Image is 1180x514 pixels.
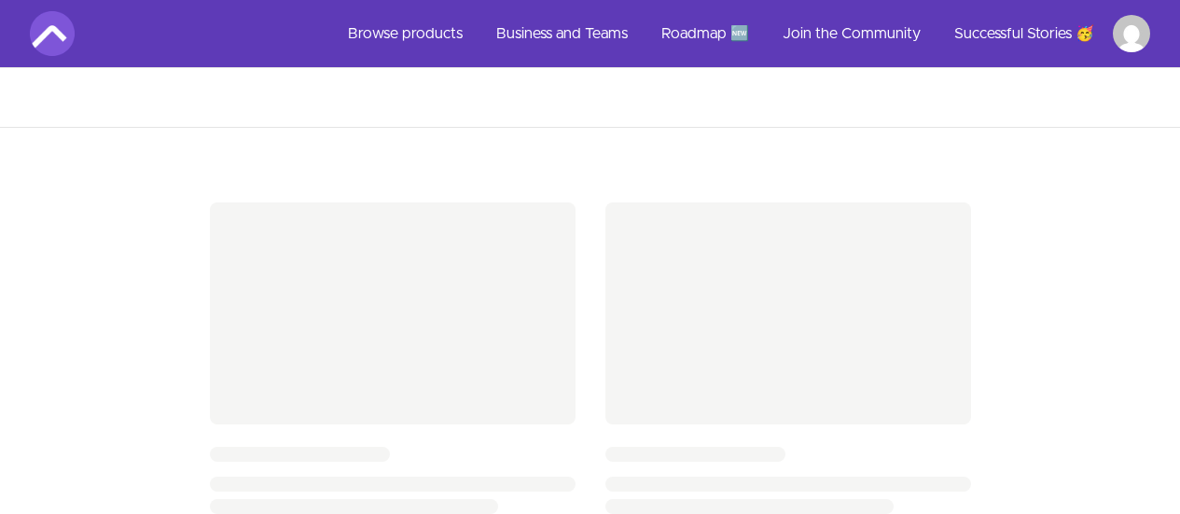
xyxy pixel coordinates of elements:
[1113,15,1150,52] img: Profile image for Fabrice HABUMUGISHA
[30,11,75,56] img: Amigoscode logo
[768,11,936,56] a: Join the Community
[939,11,1109,56] a: Successful Stories 🥳
[333,11,478,56] a: Browse products
[333,11,1150,56] nav: Main
[646,11,764,56] a: Roadmap 🆕
[481,11,643,56] a: Business and Teams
